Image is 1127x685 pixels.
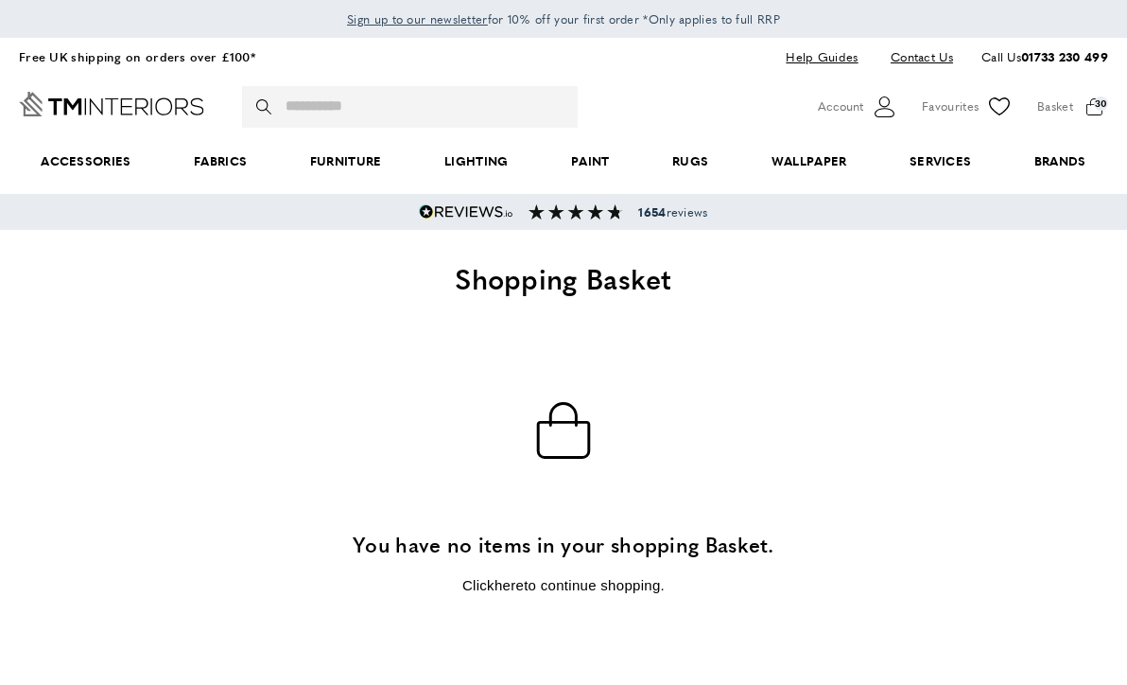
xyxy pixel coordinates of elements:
[876,44,953,70] a: Contact Us
[1003,132,1118,190] a: Brands
[279,132,413,190] a: Furniture
[19,92,204,116] a: Go to Home page
[638,204,707,220] span: reviews
[922,97,979,116] span: Favourites
[19,47,255,65] a: Free UK shipping on orders over £100*
[772,44,872,70] a: Help Guides
[981,47,1108,67] p: Call Us
[163,132,279,190] a: Fabrics
[641,132,740,190] a: Rugs
[9,132,163,190] span: Accessories
[540,132,641,190] a: Paint
[455,257,672,298] span: Shopping Basket
[1021,47,1108,65] a: 01733 230 499
[529,204,623,220] img: Reviews section
[185,530,942,559] h3: You have no items in your shopping Basket.
[739,132,877,190] a: Wallpaper
[638,203,666,220] strong: 1654
[818,93,898,121] button: Customer Account
[878,132,1003,190] a: Services
[413,132,540,190] a: Lighting
[347,10,488,27] span: Sign up to our newsletter
[185,574,942,597] p: Click to continue shopping.
[419,204,513,220] img: Reviews.io 5 stars
[818,97,863,116] span: Account
[922,93,1014,121] a: Favourites
[494,577,524,593] a: here
[347,9,488,28] a: Sign up to our newsletter
[347,10,780,27] span: for 10% off your first order *Only applies to full RRP
[256,86,275,128] button: Search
